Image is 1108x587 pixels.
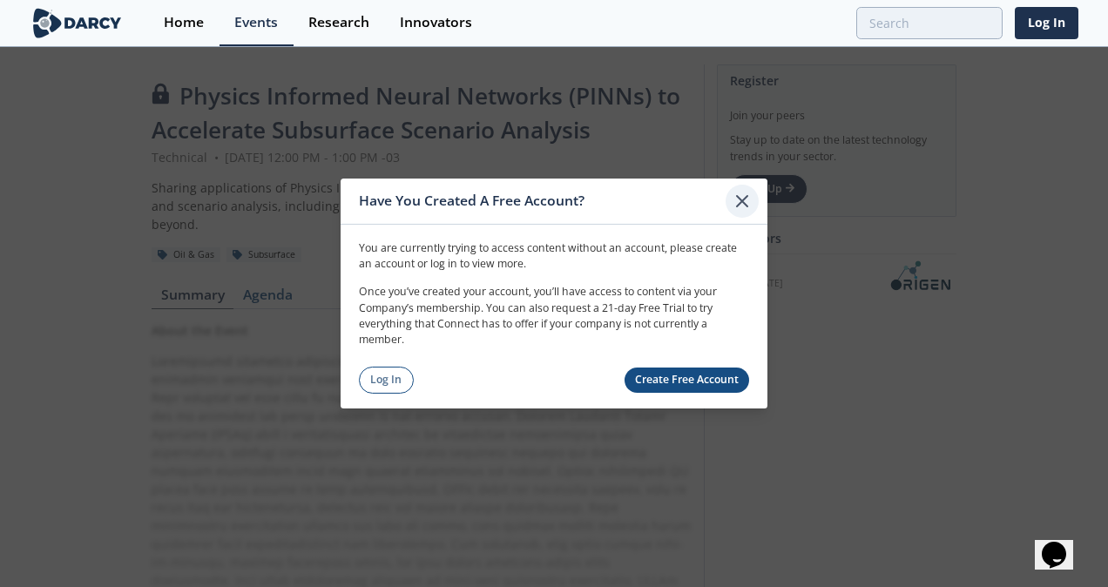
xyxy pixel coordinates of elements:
[1015,7,1078,39] a: Log In
[359,185,726,218] div: Have You Created A Free Account?
[1035,517,1091,570] iframe: chat widget
[856,7,1003,39] input: Advanced Search
[625,368,750,393] a: Create Free Account
[234,16,278,30] div: Events
[30,8,125,38] img: logo-wide.svg
[359,240,749,272] p: You are currently trying to access content without an account, please create an account or log in...
[400,16,472,30] div: Innovators
[164,16,204,30] div: Home
[359,367,414,394] a: Log In
[359,284,749,348] p: Once you’ve created your account, you’ll have access to content via your Company’s membership. Yo...
[308,16,369,30] div: Research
